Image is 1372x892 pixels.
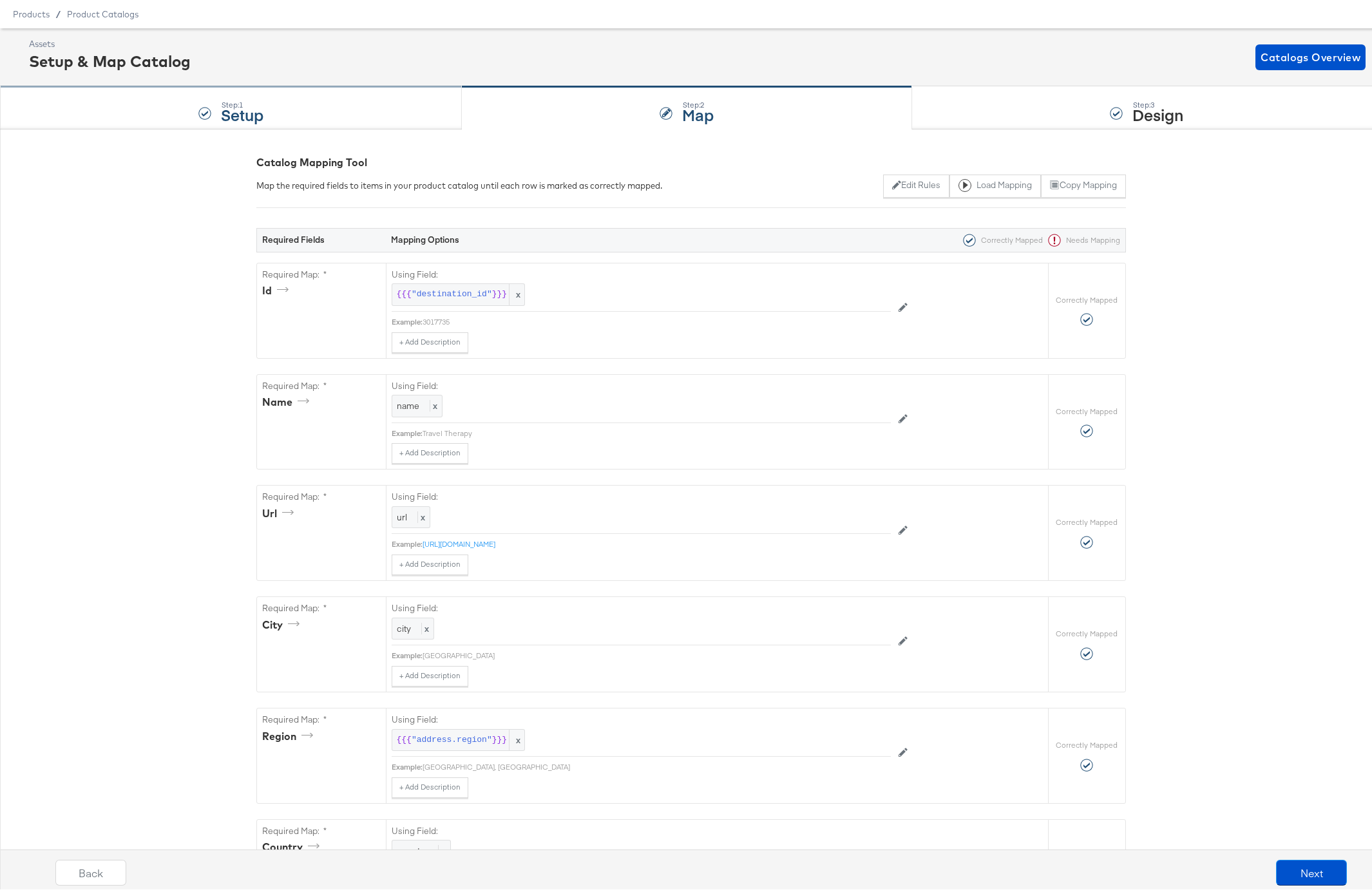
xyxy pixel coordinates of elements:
div: 3017735 [423,314,891,324]
div: region [262,726,318,741]
button: + Add Description [392,329,468,350]
div: Step: 2 [682,97,714,106]
label: Correctly Mapped [1056,403,1118,413]
label: Using Field: [392,377,891,389]
span: / [50,6,67,16]
div: Step: 3 [1132,97,1183,106]
div: Setup & Map Catalog [29,47,191,69]
strong: Required Fields [262,231,325,242]
label: Required Map: * [262,377,381,389]
label: Correctly Mapped [1056,737,1118,747]
div: Step: 1 [221,97,263,106]
button: Back [55,857,126,882]
label: Required Map: * [262,265,381,278]
label: Required Map: * [262,710,381,723]
span: Catalogs Overview [1261,45,1360,63]
div: Example: [392,536,423,546]
div: name [262,392,314,406]
div: Example: [392,314,423,324]
a: Product Catalogs [67,6,138,16]
div: Needs Mapping [1043,231,1120,243]
strong: Mapping Options [391,231,459,242]
strong: Design [1132,100,1183,122]
button: Catalogs Overview [1255,41,1366,67]
label: Required Map: * [262,822,381,834]
span: x [417,508,425,520]
span: city [397,620,411,631]
span: {{{ [397,731,412,743]
div: [GEOGRAPHIC_DATA], [GEOGRAPHIC_DATA] [423,759,891,769]
span: Products [13,6,50,16]
a: [URL][DOMAIN_NAME] [423,536,495,546]
div: [GEOGRAPHIC_DATA] [423,647,891,658]
div: Example: [392,759,423,769]
button: + Add Description [392,774,468,795]
label: Using Field: [392,265,891,278]
div: city [262,614,304,629]
button: Copy Mapping [1041,171,1125,195]
label: Using Field: [392,710,891,723]
label: Correctly Mapped [1056,514,1118,524]
strong: Map [682,100,714,122]
span: name [397,397,419,408]
span: x [509,281,524,302]
button: + Add Description [392,551,468,572]
span: x [430,397,437,408]
span: "destination_id" [412,285,492,298]
label: Using Field: [392,488,891,500]
label: Using Field: [392,599,891,611]
button: Edit Rules [883,171,949,195]
span: }}} [492,285,507,298]
span: x [421,620,429,631]
div: Correctly Mapped [958,231,1043,243]
label: Required Map: * [262,599,381,611]
button: Load Mapping [949,171,1041,195]
div: Example: [392,647,423,658]
div: Assets [29,35,191,47]
div: Map the required fields to items in your product catalog until each row is marked as correctly ma... [256,176,662,189]
span: x [509,726,524,748]
button: Next [1276,857,1347,882]
span: "address.region" [412,731,492,743]
label: Using Field: [392,822,891,834]
span: {{{ [397,285,412,298]
div: id [262,280,293,295]
div: Catalog Mapping Tool [256,152,1126,167]
label: Correctly Mapped [1056,625,1118,636]
span: }}} [492,731,507,743]
button: + Add Description [392,663,468,683]
div: Example: [392,425,423,435]
button: + Add Description [392,440,468,460]
span: url [397,508,407,520]
strong: Setup [221,100,263,122]
div: url [262,503,298,518]
label: Correctly Mapped [1056,292,1118,302]
div: Travel Therapy [423,425,891,435]
label: Required Map: * [262,488,381,500]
